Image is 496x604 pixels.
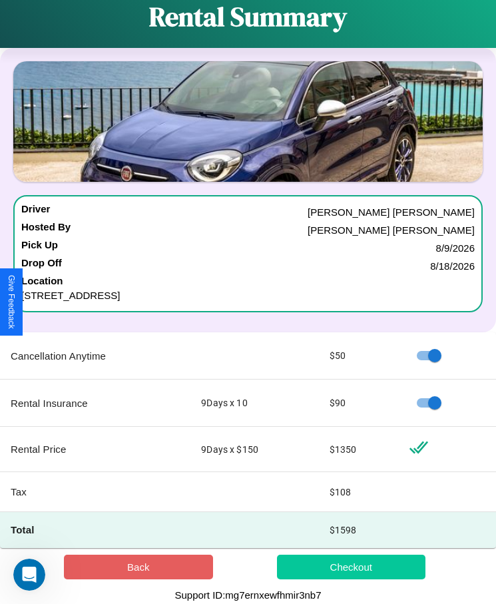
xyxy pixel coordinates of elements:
[174,586,321,604] p: Support ID: mg7ernxewfhmir3nb7
[11,52,218,120] div: Hi there! You're speaking with Fin AI Agent. I'm well trained and ready to assist you [DATE] but ...
[38,7,59,29] img: Profile image for Fin
[9,5,34,31] button: go back
[21,129,95,143] div: How can I help?
[207,426,218,436] button: Start recording
[65,7,81,17] h1: Fin
[11,483,180,501] p: Tax
[11,394,180,412] p: Rental Insurance
[21,239,58,257] h4: Pick Up
[430,257,475,275] p: 8 / 18 / 2026
[64,555,213,579] button: Back
[21,275,475,286] h4: Location
[7,275,16,329] div: Give Feedback
[319,427,398,472] td: $ 1350
[11,523,180,537] h4: Total
[11,347,180,365] p: Cancellation Anytime
[308,221,475,239] p: [PERSON_NAME] [PERSON_NAME]
[208,5,234,31] button: Home
[11,121,106,151] div: How can I help?Fin • Just now
[277,555,426,579] button: Checkout
[190,380,319,427] td: 9 Days x 10
[21,257,62,275] h4: Drop Off
[21,203,50,221] h4: Driver
[65,17,166,30] p: The team can also help
[11,440,180,458] p: Rental Price
[319,380,398,427] td: $ 90
[11,415,255,447] textarea: Ask a question…
[21,60,208,112] div: Hi there! You're speaking with Fin AI Agent. I'm well trained and ready to assist you [DATE] but ...
[11,52,256,121] div: Fin says…
[319,332,398,380] td: $ 50
[13,559,45,591] iframe: Intercom live chat
[190,427,319,472] td: 9 Days x $ 150
[228,420,250,442] button: Send a message…
[11,121,256,180] div: Fin says…
[21,153,77,161] div: Fin • Just now
[186,426,196,436] button: Upload attachment
[308,203,475,221] p: [PERSON_NAME] [PERSON_NAME]
[234,5,258,29] div: Close
[21,286,475,304] p: [STREET_ADDRESS]
[436,239,475,257] p: 8 / 9 / 2026
[319,512,398,548] td: $ 1598
[319,472,398,512] td: $ 108
[21,221,71,239] h4: Hosted By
